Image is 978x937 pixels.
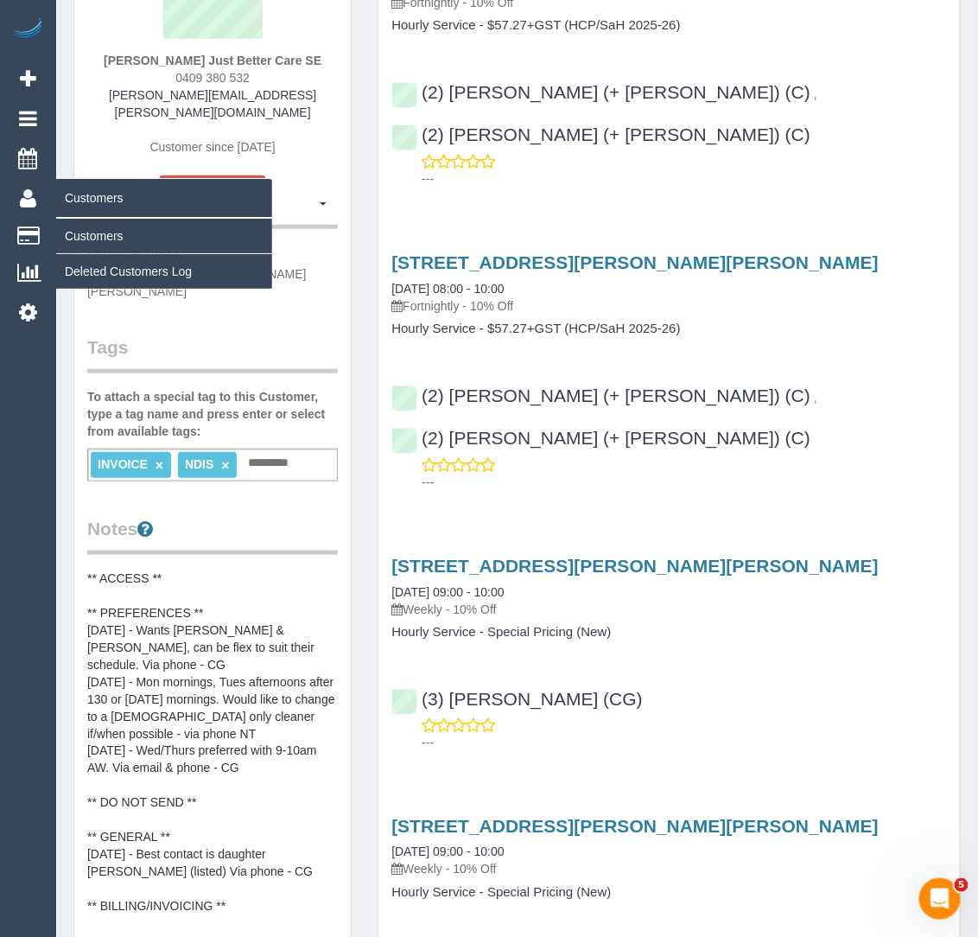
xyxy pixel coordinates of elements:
a: × [156,458,163,473]
a: Deleted Customers Log [56,254,272,289]
legend: Notes [87,516,338,555]
pre: ** ACCESS ** ** PREFERENCES ** [DATE] - Wants [PERSON_NAME] & [PERSON_NAME], can be flex to suit ... [87,570,338,915]
label: To attach a special tag to this Customer, type a tag name and press enter or select from availabl... [87,388,338,440]
a: (2) [PERSON_NAME] (+ [PERSON_NAME]) (C) [391,386,810,405]
a: (2) [PERSON_NAME] (+ [PERSON_NAME]) (C) [391,124,810,144]
span: , [814,87,817,101]
a: Customers [56,219,272,253]
p: --- [422,170,947,188]
img: Automaid Logo [10,17,45,41]
strong: [PERSON_NAME] Just Better Care SE [104,54,321,67]
span: Customers [56,178,272,218]
a: [STREET_ADDRESS][PERSON_NAME][PERSON_NAME] [391,556,879,576]
span: [STREET_ADDRESS][PERSON_NAME][PERSON_NAME] [87,267,307,298]
p: Weekly - 10% Off [391,601,947,618]
h4: Hourly Service - Special Pricing (New) [391,886,947,901]
a: [DATE] 09:00 - 10:00 [391,845,504,859]
a: [PERSON_NAME][EMAIL_ADDRESS][PERSON_NAME][DOMAIN_NAME] [109,88,316,119]
legend: Tags [87,335,338,373]
p: --- [422,474,947,491]
a: (2) [PERSON_NAME] (+ [PERSON_NAME]) (C) [391,82,810,102]
a: (2) [PERSON_NAME] (+ [PERSON_NAME]) (C) [391,428,810,448]
a: (3) [PERSON_NAME] (CG) [391,689,643,709]
ul: Customers [56,218,272,290]
p: --- [422,734,947,751]
h4: Hourly Service - Special Pricing (New) [391,625,947,640]
a: [DATE] 09:00 - 10:00 [391,585,504,599]
p: Fortnightly - 10% Off [391,297,947,315]
span: , [814,391,817,405]
span: NDIS [185,457,213,471]
h4: Hourly Service - $57.27+GST (HCP/SaH 2025-26) [391,18,947,33]
iframe: Intercom live chat [919,878,961,920]
a: × [221,458,229,473]
span: 0409 380 532 [175,71,250,85]
span: Unconfirmed Account [160,175,265,190]
a: [STREET_ADDRESS][PERSON_NAME][PERSON_NAME] [391,252,879,272]
p: Weekly - 10% Off [391,861,947,878]
a: [DATE] 08:00 - 10:00 [391,282,504,296]
span: INVOICE [98,457,148,471]
a: [STREET_ADDRESS][PERSON_NAME][PERSON_NAME] [391,817,879,837]
span: 5 [955,878,968,892]
h4: Hourly Service - $57.27+GST (HCP/SaH 2025-26) [391,322,947,336]
span: Customer since [DATE] [150,140,276,154]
